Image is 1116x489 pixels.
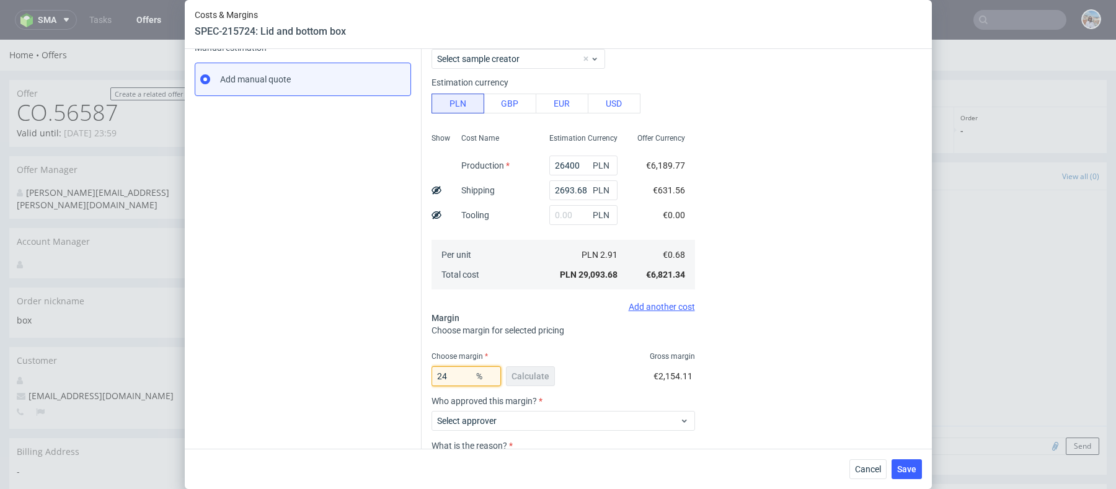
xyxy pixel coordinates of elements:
[1066,398,1099,415] button: Send
[221,99,402,107] span: [DATE] 09:01
[653,371,693,381] span: €2,154.11
[9,399,195,426] div: Billing Address
[441,270,479,280] span: Total cost
[432,325,564,335] span: Choose margin for selected pricing
[536,159,639,174] td: YES, [DATE][DATE] 09:01
[415,85,606,97] p: -
[960,85,1100,97] p: -
[672,398,687,413] img: mini_magick20230816-93-1wx600i.jpg
[9,248,195,275] div: Order nickname
[799,85,948,97] p: Due
[441,250,471,260] span: Per unit
[413,197,480,210] a: View in [GEOGRAPHIC_DATA]
[437,54,520,64] label: Select sample creator
[461,161,510,170] label: Production
[17,87,117,100] p: Valid until:
[590,206,615,224] span: PLN
[549,156,618,175] input: 0.00
[432,77,508,87] label: Estimation currency
[17,147,179,171] div: [PERSON_NAME][EMAIL_ADDRESS][PERSON_NAME][DOMAIN_NAME]
[590,182,615,199] span: PLN
[619,85,786,97] p: -
[432,313,459,323] span: Margin
[195,10,346,20] span: Costs & Margins
[212,346,383,377] td: Estimated By
[1062,131,1099,142] a: View all (0)
[761,123,808,150] a: Automatic (0)
[672,130,717,143] span: Comments
[212,159,536,174] td: Offer sent to Customer
[205,40,1107,68] div: Progress
[815,123,870,150] a: Attachments (0)
[212,283,383,314] td: Order Manager
[212,438,383,470] td: Locale
[726,123,754,150] a: User (0)
[17,275,188,287] p: box
[205,190,647,218] div: Custom Offer Settings
[461,210,489,220] label: Tooling
[663,210,685,220] span: €0.00
[544,130,637,143] input: Re-send offer to customer
[549,133,618,143] span: Estimation Currency
[212,255,383,283] td: Valid until
[17,426,188,438] span: -
[588,94,640,113] button: USD
[878,123,898,150] a: All (0)
[582,250,618,260] span: PLN 2.91
[650,351,695,361] span: Gross margin
[432,94,484,113] button: PLN
[212,226,383,255] td: Client email
[653,185,685,195] span: €631.56
[415,74,606,82] p: Shipping & Billing Filled
[432,352,488,361] label: Choose margin
[646,270,685,280] span: €6,821.34
[432,302,695,312] div: Add another cost
[437,416,497,426] label: Select approver
[855,465,881,474] span: Cancel
[549,205,618,225] input: 0.00
[64,87,117,99] time: [DATE] 23:59
[212,409,383,438] td: Hubspot Deal
[205,123,647,151] div: Send to Customer
[492,197,560,210] a: Preview
[461,133,499,143] span: Cost Name
[892,459,922,479] button: Save
[663,250,685,260] span: €0.68
[9,307,195,335] div: Customer
[799,74,948,82] p: Payment
[9,40,195,61] div: Offer
[960,74,1100,82] p: Order
[432,441,695,451] label: What is the reason?
[195,25,346,38] header: SPEC-215724: Lid and bottom box
[897,465,916,474] span: Save
[849,459,887,479] button: Cancel
[461,185,495,195] label: Shipping
[212,314,383,346] td: Qualified By
[9,117,195,144] div: Offer Manager
[590,157,615,174] span: PLN
[646,161,685,170] span: €6,189.77
[211,74,402,82] p: Offer sent to customer
[484,94,536,113] button: GBP
[432,133,450,143] span: Show
[211,85,402,107] p: Send
[474,368,498,385] span: %
[42,9,67,21] a: Offers
[9,188,195,216] div: Account Manager
[17,61,188,86] h1: CO.56587
[637,133,685,143] span: Offer Currency
[432,366,501,386] input: 0.00
[110,48,188,61] a: Create a related offer
[536,94,588,113] button: EUR
[571,197,639,210] a: Copy link for customers
[17,350,174,362] span: [EMAIL_ADDRESS][DOMAIN_NAME]
[549,180,618,200] input: 0.00
[432,396,695,406] label: Who approved this margin?
[619,74,786,82] p: Offer accepted
[9,9,42,21] a: Home
[220,73,291,86] span: Add manual quote
[212,377,383,409] td: Account Manager
[560,270,618,280] span: PLN 29,093.68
